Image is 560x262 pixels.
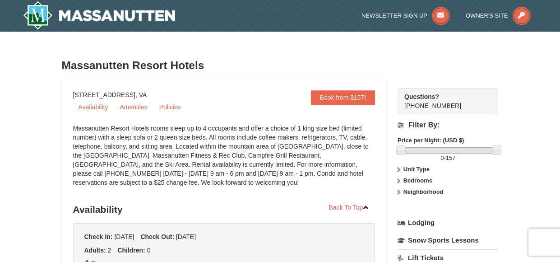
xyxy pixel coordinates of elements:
[114,100,153,114] a: Amenities
[117,247,145,254] strong: Children:
[108,247,111,254] span: 2
[403,177,432,184] strong: Bedrooms
[403,188,444,195] strong: Neighborhood
[311,90,375,105] a: Book from $157!
[466,12,508,19] span: Owner's Site
[398,121,498,129] h4: Filter By:
[398,215,498,231] a: Lodging
[147,247,151,254] span: 0
[73,201,375,219] h3: Availability
[62,56,499,75] h3: Massanutten Resort Hotels
[466,12,531,19] a: Owner's Site
[403,166,430,173] strong: Unit Type
[323,201,375,214] a: Back To Top
[404,93,439,100] strong: Questions?
[398,154,498,163] label: -
[176,233,196,240] span: [DATE]
[23,1,176,30] a: Massanutten Resort
[398,232,498,248] a: Snow Sports Lessons
[154,100,186,114] a: Policies
[446,154,456,161] span: 157
[361,12,450,19] a: Newsletter Sign Up
[404,92,482,109] span: [PHONE_NUMBER]
[23,1,176,30] img: Massanutten Resort Logo
[440,154,444,161] span: 0
[140,233,174,240] strong: Check Out:
[398,137,464,144] strong: Price per Night: (USD $)
[361,12,427,19] span: Newsletter Sign Up
[84,247,106,254] strong: Adults:
[84,233,113,240] strong: Check In:
[73,100,114,114] a: Availability
[114,233,134,240] span: [DATE]
[73,124,375,196] div: Massanutten Resort Hotels rooms sleep up to 4 occupants and offer a choice of 1 king size bed (li...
